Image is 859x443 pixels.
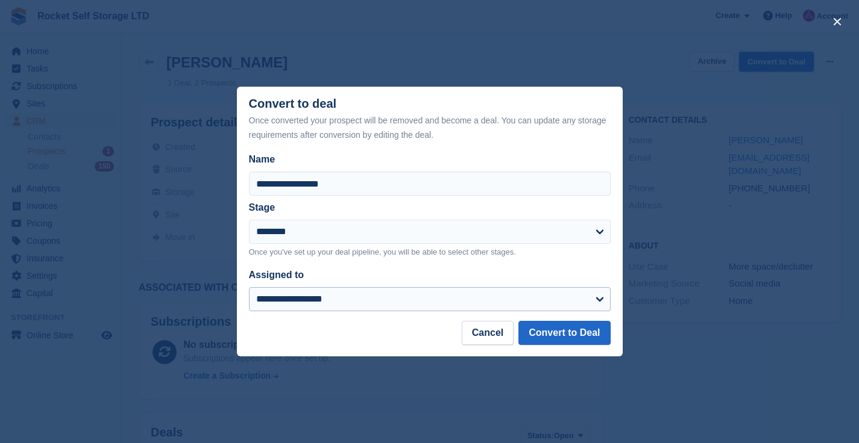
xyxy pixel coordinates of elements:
[249,97,611,142] div: Convert to deal
[249,152,611,167] label: Name
[249,246,611,258] p: Once you've set up your deal pipeline, you will be able to select other stages.
[462,321,514,345] button: Cancel
[828,12,847,31] button: close
[249,113,611,142] div: Once converted your prospect will be removed and become a deal. You can update any storage requir...
[518,321,610,345] button: Convert to Deal
[249,202,275,212] label: Stage
[249,270,304,280] label: Assigned to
